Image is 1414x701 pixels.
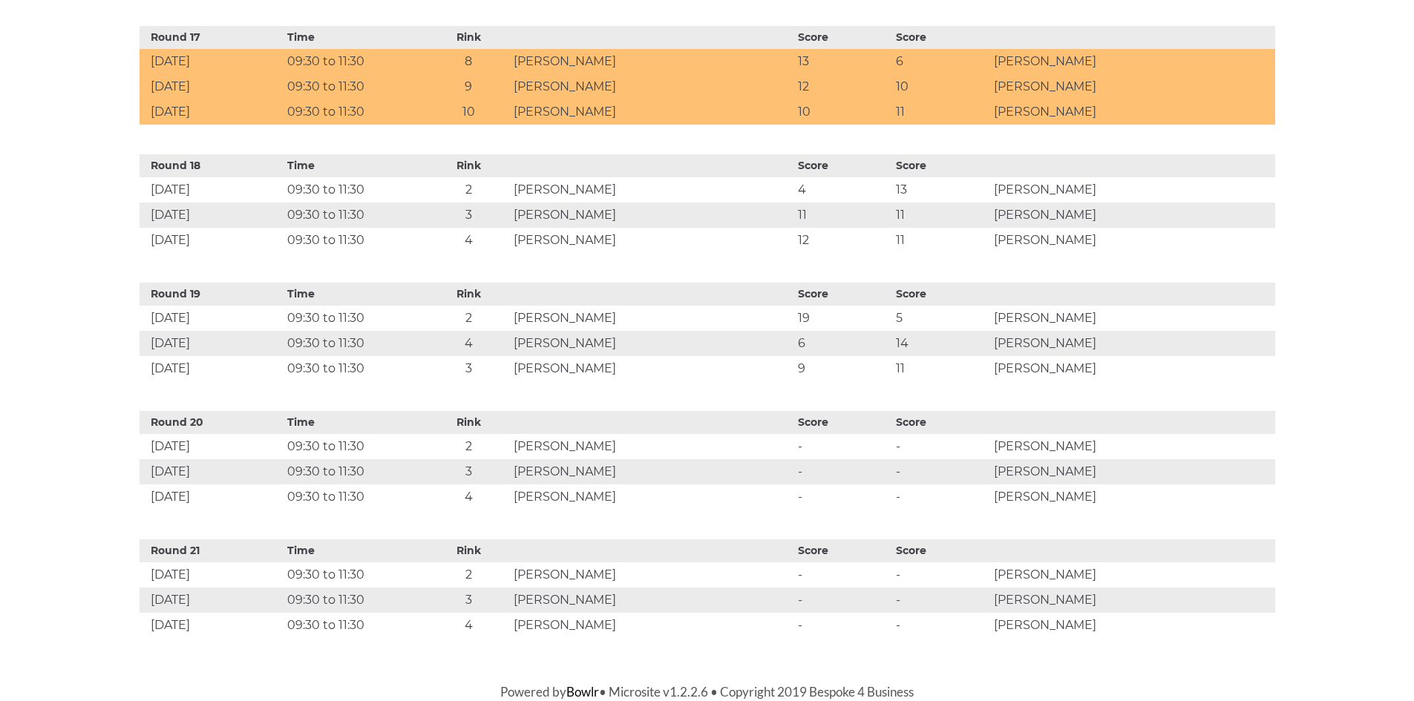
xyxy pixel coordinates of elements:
[794,99,892,125] td: 10
[428,459,510,484] td: 3
[428,484,510,510] td: 4
[284,49,428,74] td: 09:30 to 11:30
[140,49,284,74] td: [DATE]
[510,74,794,99] td: [PERSON_NAME]
[428,228,510,253] td: 4
[794,154,892,177] th: Score
[892,74,990,99] td: 10
[428,74,510,99] td: 9
[140,356,284,381] td: [DATE]
[140,484,284,510] td: [DATE]
[500,684,914,700] span: Powered by • Microsite v1.2.2.6 • Copyright 2019 Bespoke 4 Business
[284,228,428,253] td: 09:30 to 11:30
[510,588,794,613] td: [PERSON_NAME]
[510,434,794,459] td: [PERSON_NAME]
[284,459,428,484] td: 09:30 to 11:30
[140,434,284,459] td: [DATE]
[284,74,428,99] td: 09:30 to 11:30
[140,459,284,484] td: [DATE]
[284,306,428,331] td: 09:30 to 11:30
[428,26,510,49] th: Rink
[794,203,892,228] td: 11
[990,459,1274,484] td: [PERSON_NAME]
[284,411,428,434] th: Time
[892,177,990,203] td: 13
[510,562,794,588] td: [PERSON_NAME]
[428,411,510,434] th: Rink
[892,306,990,331] td: 5
[284,613,428,638] td: 09:30 to 11:30
[510,459,794,484] td: [PERSON_NAME]
[990,588,1274,613] td: [PERSON_NAME]
[794,356,892,381] td: 9
[892,203,990,228] td: 11
[794,306,892,331] td: 19
[892,283,990,306] th: Score
[284,283,428,306] th: Time
[428,177,510,203] td: 2
[284,26,428,49] th: Time
[892,99,990,125] td: 11
[428,306,510,331] td: 2
[140,306,284,331] td: [DATE]
[990,331,1274,356] td: [PERSON_NAME]
[990,306,1274,331] td: [PERSON_NAME]
[794,283,892,306] th: Score
[990,434,1274,459] td: [PERSON_NAME]
[140,228,284,253] td: [DATE]
[510,203,794,228] td: [PERSON_NAME]
[892,49,990,74] td: 6
[892,154,990,177] th: Score
[284,562,428,588] td: 09:30 to 11:30
[510,484,794,510] td: [PERSON_NAME]
[284,588,428,613] td: 09:30 to 11:30
[892,562,990,588] td: -
[284,484,428,510] td: 09:30 to 11:30
[284,356,428,381] td: 09:30 to 11:30
[140,539,284,562] th: Round 21
[794,74,892,99] td: 12
[140,331,284,356] td: [DATE]
[990,356,1274,381] td: [PERSON_NAME]
[892,356,990,381] td: 11
[794,49,892,74] td: 13
[510,49,794,74] td: [PERSON_NAME]
[428,99,510,125] td: 10
[510,356,794,381] td: [PERSON_NAME]
[990,613,1274,638] td: [PERSON_NAME]
[990,177,1274,203] td: [PERSON_NAME]
[510,306,794,331] td: [PERSON_NAME]
[140,203,284,228] td: [DATE]
[892,484,990,510] td: -
[428,356,510,381] td: 3
[794,562,892,588] td: -
[510,331,794,356] td: [PERSON_NAME]
[794,26,892,49] th: Score
[428,203,510,228] td: 3
[892,26,990,49] th: Score
[794,539,892,562] th: Score
[892,539,990,562] th: Score
[428,588,510,613] td: 3
[284,154,428,177] th: Time
[510,613,794,638] td: [PERSON_NAME]
[140,588,284,613] td: [DATE]
[140,74,284,99] td: [DATE]
[990,203,1274,228] td: [PERSON_NAME]
[428,283,510,306] th: Rink
[140,26,284,49] th: Round 17
[140,283,284,306] th: Round 19
[284,331,428,356] td: 09:30 to 11:30
[140,99,284,125] td: [DATE]
[794,411,892,434] th: Score
[510,177,794,203] td: [PERSON_NAME]
[284,203,428,228] td: 09:30 to 11:30
[892,228,990,253] td: 11
[428,331,510,356] td: 4
[566,684,599,700] a: Bowlr
[892,613,990,638] td: -
[794,434,892,459] td: -
[140,411,284,434] th: Round 20
[284,539,428,562] th: Time
[990,228,1274,253] td: [PERSON_NAME]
